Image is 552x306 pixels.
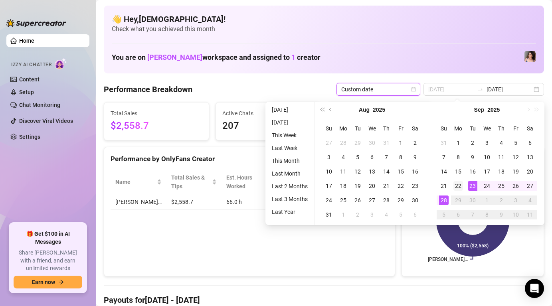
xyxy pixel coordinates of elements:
li: [DATE] [269,105,311,115]
div: 31 [324,210,334,219]
td: 2025-09-24 [480,179,494,193]
td: 2025-09-03 [365,207,379,222]
div: 18 [338,181,348,191]
td: 2025-08-24 [322,193,336,207]
th: Fr [394,121,408,136]
div: 7 [468,210,477,219]
td: 2025-08-19 [350,179,365,193]
li: Last Week [269,143,311,153]
div: 17 [324,181,334,191]
span: swap-right [477,86,483,93]
td: 2025-10-01 [480,193,494,207]
div: 10 [511,210,520,219]
td: 2025-09-10 [480,150,494,164]
th: Name [111,170,166,194]
div: 4 [525,195,535,205]
span: Custom date [341,83,415,95]
th: We [365,121,379,136]
td: 2025-10-11 [523,207,537,222]
span: Earn now [32,279,55,285]
div: 15 [453,167,463,176]
div: 23 [468,181,477,191]
td: 2025-10-10 [508,207,523,222]
td: 2025-09-27 [523,179,537,193]
td: 2025-10-04 [523,193,537,207]
td: 2025-10-09 [494,207,508,222]
td: 2025-08-28 [379,193,394,207]
td: 2025-08-30 [408,193,422,207]
span: Check what you achieved this month [112,25,536,34]
div: Est. Hours Worked [226,173,267,191]
a: Home [19,38,34,44]
div: 25 [497,181,506,191]
th: Th [494,121,508,136]
th: Th [379,121,394,136]
div: 10 [482,152,492,162]
td: 2025-08-13 [365,164,379,179]
div: 2 [468,138,477,148]
div: 28 [382,195,391,205]
div: 6 [525,138,535,148]
button: Choose a year [373,102,385,118]
div: 12 [353,167,362,176]
div: 18 [497,167,506,176]
td: 2025-09-19 [508,164,523,179]
div: 5 [353,152,362,162]
th: Mo [451,121,465,136]
th: Su [322,121,336,136]
button: Earn nowarrow-right [14,276,82,288]
td: 2025-07-28 [336,136,350,150]
td: 2025-08-31 [437,136,451,150]
td: 2025-08-04 [336,150,350,164]
div: 10 [324,167,334,176]
div: 7 [439,152,449,162]
td: 2025-09-11 [494,150,508,164]
td: 2025-08-20 [365,179,379,193]
div: 5 [511,138,520,148]
div: 14 [382,167,391,176]
td: 2025-08-27 [365,193,379,207]
td: 2025-08-23 [408,179,422,193]
div: 22 [453,181,463,191]
div: 27 [525,181,535,191]
text: [PERSON_NAME]… [428,257,468,262]
div: 28 [338,138,348,148]
div: 29 [396,195,406,205]
span: Share [PERSON_NAME] with a friend, and earn unlimited rewards [14,249,82,272]
span: Izzy AI Chatter [11,61,51,69]
div: 31 [439,138,449,148]
span: 🎁 Get $100 in AI Messages [14,230,82,246]
td: 2025-10-02 [494,193,508,207]
img: AI Chatter [55,58,67,69]
td: 2025-09-18 [494,164,508,179]
td: 2025-09-06 [408,207,422,222]
div: 2 [353,210,362,219]
td: 2025-09-21 [437,179,451,193]
td: 2025-09-05 [508,136,523,150]
td: 66.0 h [222,194,278,210]
span: $2,558.7 [111,118,202,134]
div: Performance by OnlyFans Creator [111,154,388,164]
div: 3 [511,195,520,205]
div: 20 [525,167,535,176]
span: [PERSON_NAME] [147,53,202,61]
h4: 👋 Hey, [DEMOGRAPHIC_DATA] ! [112,14,536,25]
li: Last 3 Months [269,194,311,204]
td: 2025-08-03 [322,150,336,164]
div: 4 [497,138,506,148]
div: 30 [410,195,420,205]
td: 2025-08-21 [379,179,394,193]
td: 2025-09-23 [465,179,480,193]
span: 1 [291,53,295,61]
div: 1 [453,138,463,148]
td: 2025-08-26 [350,193,365,207]
div: 3 [367,210,377,219]
div: 2 [410,138,420,148]
div: 8 [482,210,492,219]
div: 31 [382,138,391,148]
td: 2025-08-15 [394,164,408,179]
div: 20 [367,181,377,191]
div: 21 [382,181,391,191]
div: 9 [497,210,506,219]
td: 2025-08-16 [408,164,422,179]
